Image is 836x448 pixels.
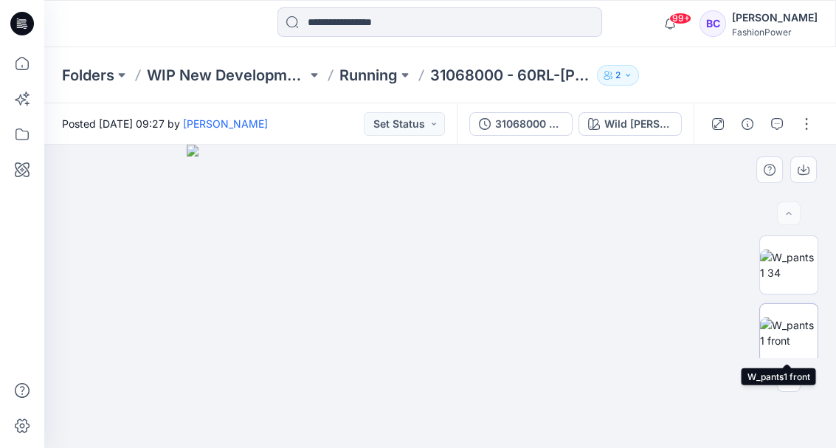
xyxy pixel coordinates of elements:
[699,10,726,37] div: BC
[495,116,563,132] div: 31068000 - 60RL-[PERSON_NAME]
[615,67,621,83] p: 2
[760,317,818,348] img: W_pants1 front
[597,65,639,86] button: 2
[732,9,818,27] div: [PERSON_NAME]
[62,65,114,86] a: Folders
[578,112,682,136] button: Wild [PERSON_NAME] (as swatch)
[760,249,818,280] img: W_pants1 34
[183,117,268,130] a: [PERSON_NAME]
[469,112,573,136] button: 31068000 - 60RL-[PERSON_NAME]
[430,65,590,86] p: 31068000 - 60RL-[PERSON_NAME]
[732,27,818,38] div: FashionPower
[604,116,672,132] div: Wild [PERSON_NAME] (as swatch)
[147,65,307,86] a: WIP New Developments
[62,116,268,131] span: Posted [DATE] 09:27 by
[736,112,759,136] button: Details
[339,65,398,86] a: Running
[669,13,691,24] span: 99+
